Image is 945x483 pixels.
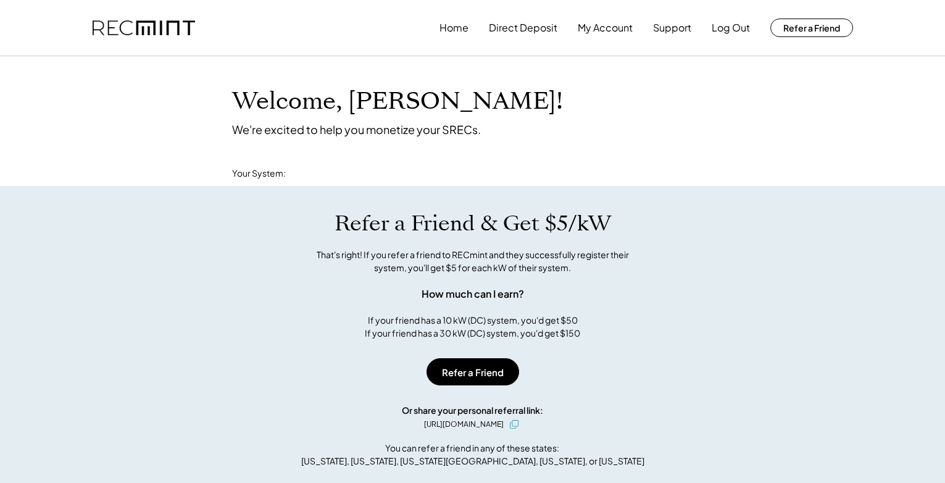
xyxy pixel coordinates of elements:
div: Your System: [232,167,286,180]
button: Log Out [712,15,750,40]
div: [URL][DOMAIN_NAME] [424,419,504,430]
div: You can refer a friend in any of these states: [US_STATE], [US_STATE], [US_STATE][GEOGRAPHIC_DATA... [301,442,644,468]
img: recmint-logotype%403x.png [93,20,195,36]
button: Direct Deposit [489,15,557,40]
div: That's right! If you refer a friend to RECmint and they successfully register their system, you'l... [303,248,643,274]
h1: Welcome, [PERSON_NAME]! [232,87,563,116]
div: Or share your personal referral link: [402,404,543,417]
button: Refer a Friend [770,19,853,37]
h1: Refer a Friend & Get $5/kW [335,211,611,237]
div: We're excited to help you monetize your SRECs. [232,122,481,136]
button: Support [653,15,691,40]
div: If your friend has a 10 kW (DC) system, you'd get $50 If your friend has a 30 kW (DC) system, you... [365,314,580,340]
button: Home [439,15,468,40]
button: Refer a Friend [427,358,519,385]
div: How much can I earn? [422,287,524,301]
button: click to copy [507,417,522,432]
button: My Account [578,15,633,40]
